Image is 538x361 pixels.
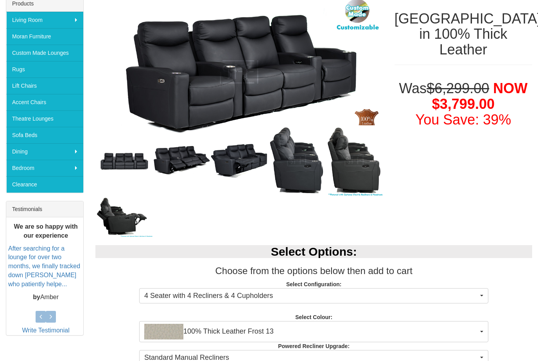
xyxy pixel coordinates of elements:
[427,80,489,96] del: $6,299.00
[33,293,40,300] b: by
[271,245,357,258] b: Select Options:
[6,45,83,61] a: Custom Made Lounges
[6,12,83,28] a: Living Room
[6,143,83,160] a: Dining
[22,327,70,334] a: Write Testimonial
[8,292,83,301] p: Amber
[144,324,478,339] span: 100% Thick Leather Frost 13
[144,291,478,301] span: 4 Seater with 4 Recliners & 4 Cupholders
[8,245,80,287] a: After searching for a lounge for over two months, we finally tracked down [PERSON_NAME] who patie...
[144,324,183,339] img: 100% Thick Leather Frost 13
[139,288,488,304] button: 4 Seater with 4 Recliners & 4 Cupholders
[415,112,511,128] font: You Save: 39%
[6,78,83,94] a: Lift Chairs
[6,28,83,45] a: Moran Furniture
[95,266,532,276] h3: Choose from the options below then add to cart
[14,223,78,239] b: We are so happy with our experience
[295,314,332,320] strong: Select Colour:
[286,281,342,287] strong: Select Configuration:
[6,160,83,176] a: Bedroom
[6,176,83,193] a: Clearance
[6,110,83,127] a: Theatre Lounges
[395,81,532,127] h1: Was
[6,94,83,110] a: Accent Chairs
[278,343,350,349] strong: Powered Recliner Upgrade:
[6,127,83,143] a: Sofa Beds
[395,11,532,58] h1: [GEOGRAPHIC_DATA] in 100% Thick Leather
[432,80,527,112] span: NOW $3,799.00
[6,201,83,217] div: Testimonials
[6,61,83,78] a: Rugs
[139,321,488,342] button: 100% Thick Leather Frost 13100% Thick Leather Frost 13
